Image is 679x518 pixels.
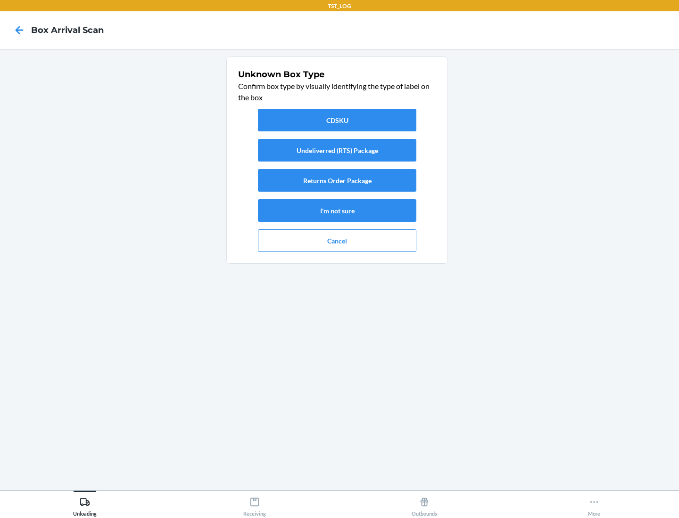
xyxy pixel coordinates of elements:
[170,491,339,517] button: Receiving
[328,2,351,10] p: TST_LOG
[243,493,266,517] div: Receiving
[31,24,104,36] h4: Box Arrival Scan
[258,109,416,131] button: CDSKU
[339,491,509,517] button: Outbounds
[258,139,416,162] button: Undeliverred (RTS) Package
[73,493,97,517] div: Unloading
[258,169,416,192] button: Returns Order Package
[238,68,436,81] h1: Unknown Box Type
[238,81,436,103] p: Confirm box type by visually identifying the type of label on the box
[509,491,679,517] button: More
[588,493,600,517] div: More
[412,493,437,517] div: Outbounds
[258,229,416,252] button: Cancel
[258,199,416,222] button: I'm not sure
